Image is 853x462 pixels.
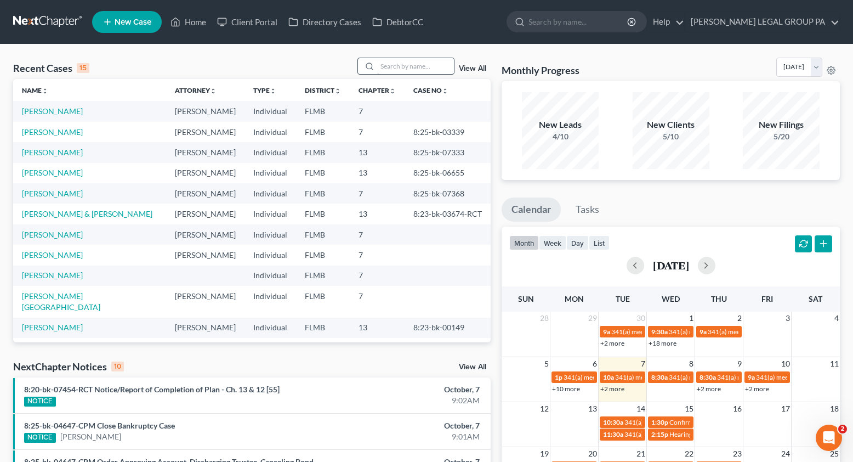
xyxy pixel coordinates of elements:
[651,373,668,381] span: 8:30a
[296,224,350,245] td: FLMB
[633,131,709,142] div: 5/10
[22,323,83,332] a: [PERSON_NAME]
[350,338,405,358] td: 13
[829,357,840,370] span: 11
[633,119,709,131] div: New Clients
[244,224,296,245] td: Individual
[350,245,405,265] td: 7
[745,385,769,393] a: +2 more
[335,395,480,406] div: 9:02AM
[296,266,350,286] td: FLMB
[459,363,486,371] a: View All
[566,235,589,250] button: day
[350,266,405,286] td: 7
[761,294,773,303] span: Fri
[651,418,668,426] span: 1:30p
[539,312,550,325] span: 28
[350,101,405,121] td: 7
[244,204,296,224] td: Individual
[335,431,480,442] div: 9:01AM
[166,204,244,224] td: [PERSON_NAME]
[244,286,296,317] td: Individual
[838,425,847,433] span: 2
[748,373,755,381] span: 9a
[624,430,788,438] span: 341(a) meeting for [PERSON_NAME] & [PERSON_NAME]
[166,245,244,265] td: [PERSON_NAME]
[405,142,491,162] td: 8:25-bk-07333
[539,402,550,415] span: 12
[22,230,83,239] a: [PERSON_NAME]
[22,148,83,157] a: [PERSON_NAME]
[244,183,296,204] td: Individual
[518,294,534,303] span: Sun
[24,433,56,443] div: NOTICE
[552,385,580,393] a: +10 more
[350,183,405,204] td: 7
[166,338,244,358] td: [PERSON_NAME]
[405,163,491,183] td: 8:25-bk-06655
[635,447,646,460] span: 21
[700,373,716,381] span: 8:30a
[697,385,721,393] a: +2 more
[566,198,609,222] a: Tasks
[732,447,743,460] span: 23
[111,362,124,371] div: 10
[662,294,680,303] span: Wed
[809,294,822,303] span: Sat
[700,328,707,336] span: 9a
[784,312,791,325] span: 3
[367,12,429,32] a: DebtorCC
[296,286,350,317] td: FLMB
[244,245,296,265] td: Individual
[684,447,695,460] span: 22
[244,142,296,162] td: Individual
[564,373,669,381] span: 341(a) meeting for [PERSON_NAME]
[640,357,646,370] span: 7
[296,338,350,358] td: FLMB
[611,328,717,336] span: 341(a) meeting for [PERSON_NAME]
[543,357,550,370] span: 5
[539,235,566,250] button: week
[166,101,244,121] td: [PERSON_NAME]
[603,373,614,381] span: 10a
[603,430,623,438] span: 11:30a
[165,12,212,32] a: Home
[669,418,852,426] span: Confirmation hearing for [PERSON_NAME] & [PERSON_NAME]
[405,338,491,358] td: 8:24-bk-05751-RCT
[651,430,668,438] span: 2:15p
[592,357,598,370] span: 6
[669,373,775,381] span: 341(a) meeting for [PERSON_NAME]
[413,86,448,94] a: Case Nounfold_more
[350,204,405,224] td: 13
[244,318,296,338] td: Individual
[743,119,820,131] div: New Filings
[829,402,840,415] span: 18
[296,318,350,338] td: FLMB
[244,338,296,358] td: Individual
[296,245,350,265] td: FLMB
[555,373,562,381] span: 1p
[509,235,539,250] button: month
[502,64,579,77] h3: Monthly Progress
[635,402,646,415] span: 14
[502,198,561,222] a: Calendar
[539,447,550,460] span: 19
[244,163,296,183] td: Individual
[624,418,730,426] span: 341(a) meeting for [PERSON_NAME]
[647,12,684,32] a: Help
[587,402,598,415] span: 13
[296,204,350,224] td: FLMB
[615,373,721,381] span: 341(a) meeting for [PERSON_NAME]
[603,328,610,336] span: 9a
[22,250,83,260] a: [PERSON_NAME]
[684,402,695,415] span: 15
[13,61,89,75] div: Recent Cases
[732,402,743,415] span: 16
[350,122,405,142] td: 7
[711,294,727,303] span: Thu
[22,189,83,198] a: [PERSON_NAME]
[829,447,840,460] span: 25
[587,447,598,460] span: 20
[743,131,820,142] div: 5/20
[175,86,217,94] a: Attorneyunfold_more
